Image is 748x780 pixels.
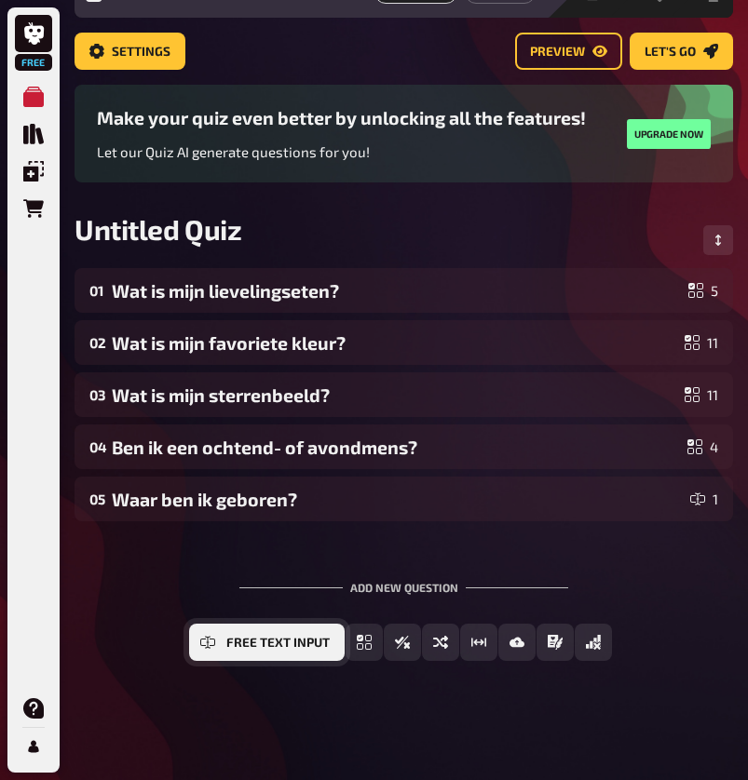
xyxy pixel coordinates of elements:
h3: Make your quiz even better by unlocking all the features! [97,107,586,128]
button: Sorting Question [422,624,459,661]
span: Let's go [645,46,696,59]
div: 11 [685,335,718,350]
span: Free [17,57,50,68]
button: Prose (Long text) [537,624,574,661]
span: Untitled Quiz [75,212,241,246]
button: Preview [515,33,622,70]
div: 11 [685,387,718,402]
div: Waar ben ik geboren? [112,489,683,510]
button: Free Text Input [189,624,345,661]
span: Settings [112,46,170,59]
div: 5 [688,283,718,298]
button: Let's go [630,33,733,70]
button: Offline Question [575,624,612,661]
div: Ben ik een ochtend- of avondmens? [112,437,680,458]
div: 01 [89,282,104,299]
button: Estimation Question [460,624,497,661]
button: Settings [75,33,185,70]
button: Multiple Choice [346,624,383,661]
button: True / False [384,624,421,661]
span: Let our Quiz AI generate questions for you! [97,143,370,160]
span: Preview [530,46,585,59]
div: Wat is mijn sterrenbeeld? [112,384,677,406]
div: 05 [89,491,104,507]
div: 02 [89,334,104,351]
span: Free Text Input [226,637,330,650]
div: 03 [89,386,104,403]
button: Image Answer [498,624,536,661]
div: Wat is mijn favoriete kleur? [112,332,677,354]
div: Add new question [239,551,569,609]
div: 4 [687,439,718,454]
button: Upgrade now [627,119,711,149]
button: Change Order [703,225,733,255]
div: 04 [89,438,104,455]
div: Wat is mijn lievelingseten? [112,280,681,302]
div: 1 [690,491,718,506]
